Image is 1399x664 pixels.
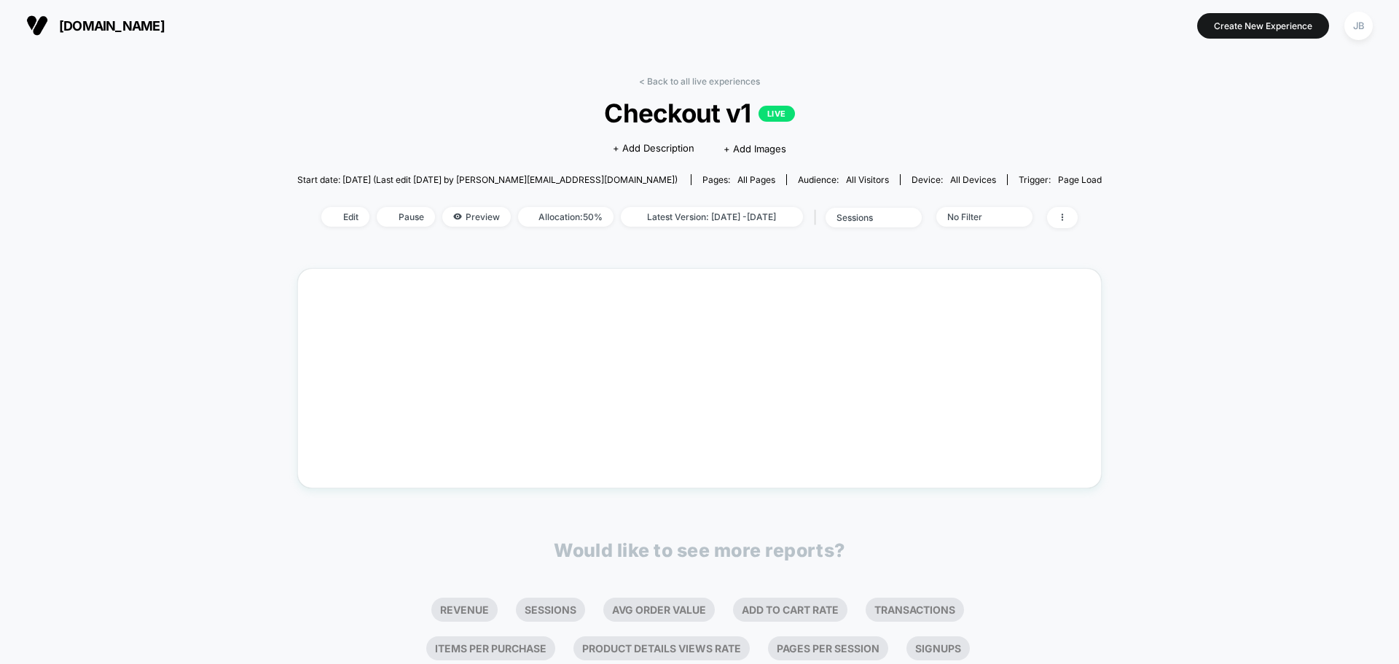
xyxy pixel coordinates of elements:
[947,211,1006,222] div: No Filter
[768,636,888,660] li: Pages Per Session
[798,174,889,185] div: Audience:
[866,598,964,622] li: Transactions
[1197,13,1329,39] button: Create New Experience
[810,207,826,228] span: |
[603,598,715,622] li: Avg Order Value
[1058,174,1102,185] span: Page Load
[900,174,1007,185] span: Device:
[426,636,555,660] li: Items Per Purchase
[613,141,694,156] span: + Add Description
[321,207,369,227] span: Edit
[759,106,795,122] p: LIVE
[1019,174,1102,185] div: Trigger:
[297,174,678,185] span: Start date: [DATE] (Last edit [DATE] by [PERSON_NAME][EMAIL_ADDRESS][DOMAIN_NAME])
[337,98,1061,128] span: Checkout v1
[639,76,760,87] a: < Back to all live experiences
[1340,11,1377,41] button: JB
[26,15,48,36] img: Visually logo
[518,207,614,227] span: Allocation: 50%
[737,174,775,185] span: all pages
[22,14,169,37] button: [DOMAIN_NAME]
[846,174,889,185] span: All Visitors
[702,174,775,185] div: Pages:
[1344,12,1373,40] div: JB
[733,598,847,622] li: Add To Cart Rate
[516,598,585,622] li: Sessions
[724,143,786,155] span: + Add Images
[554,539,845,561] p: Would like to see more reports?
[431,598,498,622] li: Revenue
[573,636,750,660] li: Product Details Views Rate
[59,18,165,34] span: [DOMAIN_NAME]
[442,207,511,227] span: Preview
[621,207,803,227] span: Latest Version: [DATE] - [DATE]
[377,207,435,227] span: Pause
[836,212,895,223] div: sessions
[950,174,996,185] span: all devices
[906,636,970,660] li: Signups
